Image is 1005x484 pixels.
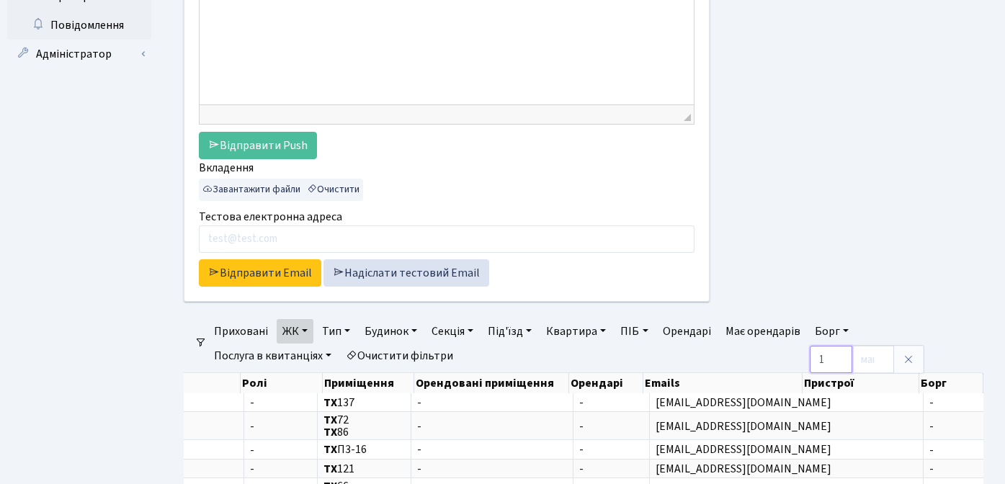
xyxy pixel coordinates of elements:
[323,395,354,411] span: 137
[579,418,584,434] span: -
[340,344,459,368] a: Очистити фільтри
[919,373,983,393] th: Борг
[579,442,584,458] span: -
[656,418,831,434] span: [EMAIL_ADDRESS][DOMAIN_NAME]
[250,421,311,432] span: -
[7,11,151,40] a: Повідомлення
[323,461,354,477] span: 121
[359,319,423,344] a: Будинок
[250,444,311,456] span: -
[803,373,919,393] th: Пристрої
[199,179,363,201] div: ...
[323,442,367,458] span: П3-16
[579,461,584,477] span: -
[656,461,831,477] span: [EMAIL_ADDRESS][DOMAIN_NAME]
[199,225,694,253] input: test@test.com
[199,132,317,159] a: Відправити Push
[303,179,363,201] button: Очистити
[199,208,342,225] label: Тестова електронна адреса
[569,373,643,393] th: Орендарі
[323,412,337,428] b: ТХ
[809,319,854,344] a: Борг
[323,395,337,411] b: ТХ
[323,412,349,440] span: 72 86
[579,395,584,411] span: -
[323,373,414,393] th: Приміщення
[277,319,313,344] a: ЖК
[316,319,356,344] a: Тип
[199,179,304,201] button: Завантажити файли
[540,319,612,344] a: Квартира
[208,344,337,368] a: Послуга в квитанціях
[417,418,421,434] span: -
[323,424,337,440] b: ТХ
[417,395,421,411] span: -
[7,40,151,68] a: Адміністратор
[852,346,894,373] input: макс
[656,395,831,411] span: [EMAIL_ADDRESS][DOMAIN_NAME]
[615,319,653,344] a: ПІБ
[414,373,569,393] th: Орендовані приміщення
[199,159,254,176] label: Вкладення
[643,373,803,393] th: Emails
[720,319,806,344] a: Має орендарів
[417,461,421,477] span: -
[250,397,311,408] span: -
[250,463,311,475] span: -
[656,442,831,458] span: [EMAIL_ADDRESS][DOMAIN_NAME]
[684,114,691,121] span: Потягніть для зміни розмірів
[657,319,717,344] a: Орендарі
[323,442,337,458] b: ТХ
[241,373,323,393] th: Ролі
[426,319,479,344] a: Секція
[417,442,421,458] span: -
[323,259,489,287] a: Надіслати тестовий Email
[199,259,321,287] a: Відправити Email
[810,346,852,373] input: мін
[323,461,337,477] b: ТХ
[482,319,537,344] a: Під'їзд
[208,319,274,344] a: Приховані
